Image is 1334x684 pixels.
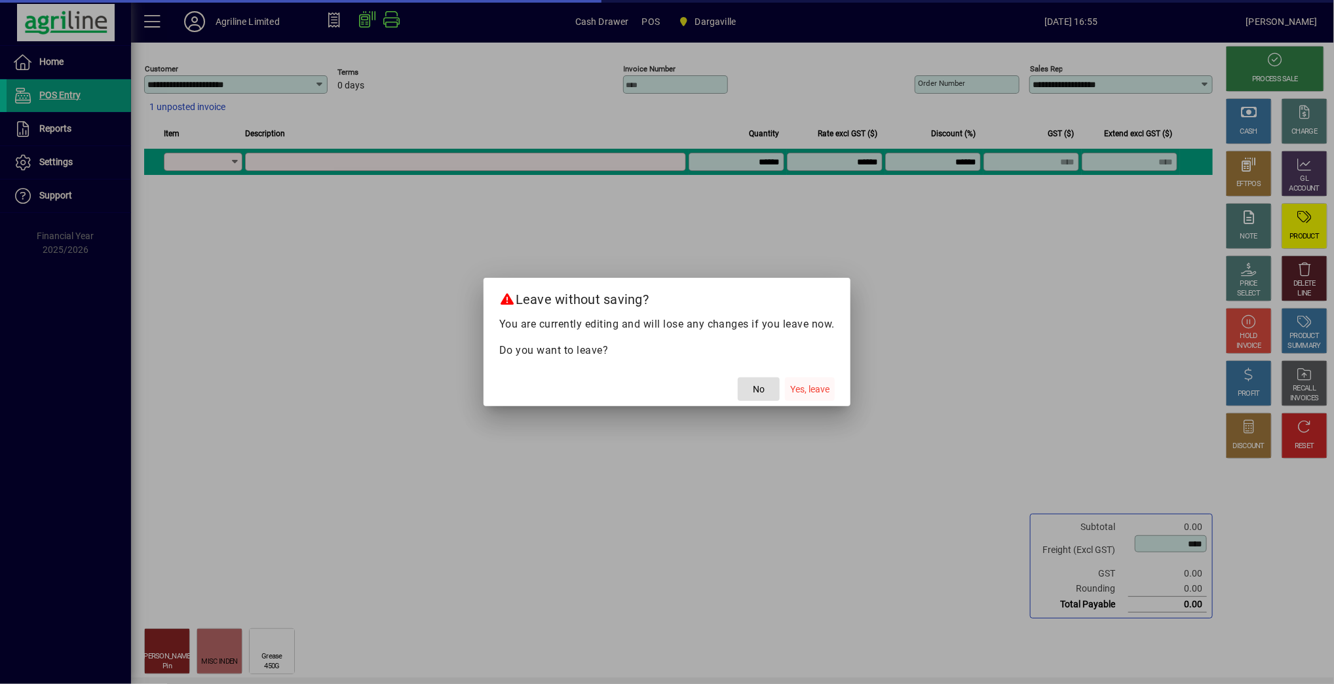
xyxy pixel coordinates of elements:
span: No [753,383,765,396]
button: Yes, leave [785,377,835,401]
p: Do you want to leave? [499,343,835,358]
p: You are currently editing and will lose any changes if you leave now. [499,316,835,332]
span: Yes, leave [790,383,829,396]
button: No [738,377,780,401]
h2: Leave without saving? [484,278,851,316]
